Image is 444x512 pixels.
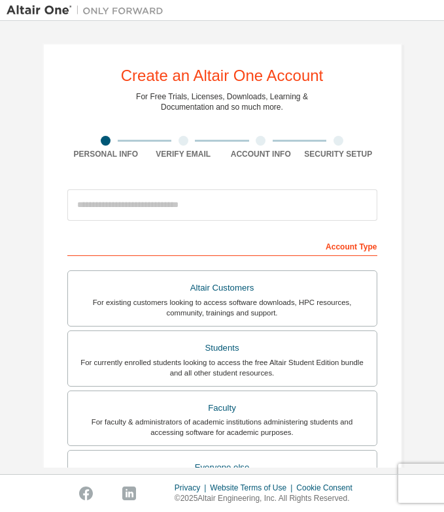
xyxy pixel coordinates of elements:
div: Account Info [222,149,300,159]
img: facebook.svg [79,487,93,500]
div: Altair Customers [76,279,369,297]
img: linkedin.svg [122,487,136,500]
img: Altair One [7,4,170,17]
div: Security Setup [299,149,377,159]
div: Website Terms of Use [210,483,296,493]
div: For faculty & administrators of academic institutions administering students and accessing softwa... [76,417,369,438]
div: Personal Info [67,149,145,159]
div: Everyone else [76,458,369,477]
div: Create an Altair One Account [121,68,324,84]
div: Verify Email [145,149,222,159]
div: Privacy [175,483,210,493]
div: For existing customers looking to access software downloads, HPC resources, community, trainings ... [76,297,369,318]
div: Faculty [76,399,369,417]
p: © 2025 Altair Engineering, Inc. All Rights Reserved. [175,493,360,504]
div: For Free Trials, Licenses, Downloads, Learning & Documentation and so much more. [136,91,308,112]
div: Students [76,339,369,357]
div: Account Type [67,235,377,256]
div: Cookie Consent [296,483,360,493]
div: For currently enrolled students looking to access the free Altair Student Edition bundle and all ... [76,357,369,378]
